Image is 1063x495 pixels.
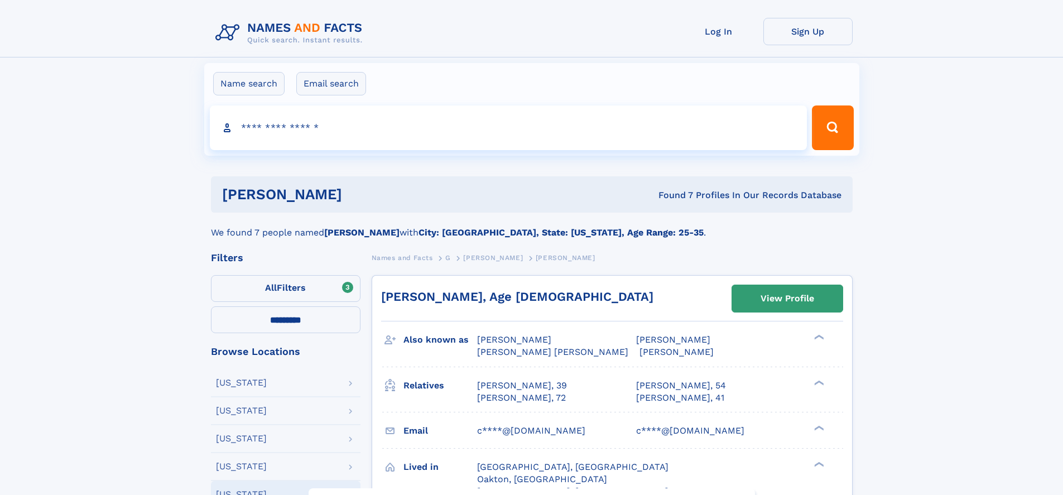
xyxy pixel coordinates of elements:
[477,462,668,472] span: [GEOGRAPHIC_DATA], [GEOGRAPHIC_DATA]
[372,251,433,265] a: Names and Facts
[463,251,523,265] a: [PERSON_NAME]
[211,213,853,239] div: We found 7 people named with .
[211,18,372,48] img: Logo Names and Facts
[296,72,366,95] label: Email search
[381,290,653,304] a: [PERSON_NAME], Age [DEMOGRAPHIC_DATA]
[761,286,814,311] div: View Profile
[811,334,825,341] div: ❯
[477,334,551,345] span: [PERSON_NAME]
[211,253,360,263] div: Filters
[732,285,843,312] a: View Profile
[812,105,853,150] button: Search Button
[222,188,501,201] h1: [PERSON_NAME]
[636,334,710,345] span: [PERSON_NAME]
[445,251,451,265] a: G
[536,254,595,262] span: [PERSON_NAME]
[216,434,267,443] div: [US_STATE]
[265,282,277,293] span: All
[324,227,400,238] b: [PERSON_NAME]
[419,227,704,238] b: City: [GEOGRAPHIC_DATA], State: [US_STATE], Age Range: 25-35
[811,424,825,431] div: ❯
[403,376,477,395] h3: Relatives
[811,460,825,468] div: ❯
[477,347,628,357] span: [PERSON_NAME] [PERSON_NAME]
[636,392,724,404] a: [PERSON_NAME], 41
[674,18,763,45] a: Log In
[500,189,841,201] div: Found 7 Profiles In Our Records Database
[403,458,477,477] h3: Lived in
[403,330,477,349] h3: Also known as
[477,392,566,404] a: [PERSON_NAME], 72
[210,105,807,150] input: search input
[811,379,825,386] div: ❯
[636,379,726,392] a: [PERSON_NAME], 54
[763,18,853,45] a: Sign Up
[211,275,360,302] label: Filters
[216,406,267,415] div: [US_STATE]
[477,474,607,484] span: Oakton, [GEOGRAPHIC_DATA]
[216,462,267,471] div: [US_STATE]
[213,72,285,95] label: Name search
[403,421,477,440] h3: Email
[211,347,360,357] div: Browse Locations
[477,379,567,392] a: [PERSON_NAME], 39
[445,254,451,262] span: G
[639,347,714,357] span: [PERSON_NAME]
[463,254,523,262] span: [PERSON_NAME]
[216,378,267,387] div: [US_STATE]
